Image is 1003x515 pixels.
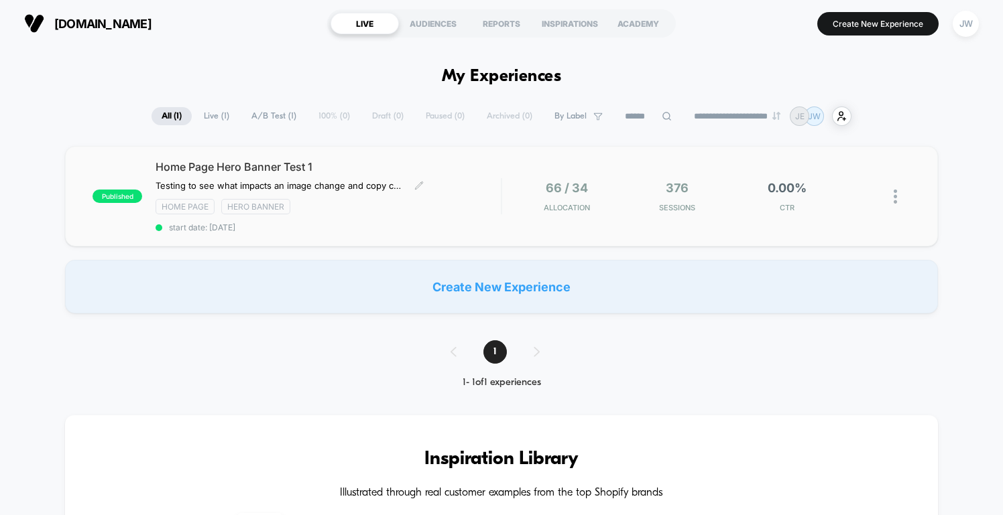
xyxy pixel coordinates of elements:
[544,203,590,212] span: Allocation
[156,199,215,214] span: home page
[156,180,404,191] span: Testing to see what impacts an image change and copy change will have to traffic towards the whol...
[437,377,567,388] div: 1 - 1 of 1 experiences
[221,199,290,214] span: hero banner
[536,13,604,34] div: INSPIRATIONS
[546,181,588,195] span: 66 / 34
[331,13,399,34] div: LIVE
[65,260,938,313] div: Create New Experience
[949,10,983,38] button: JW
[156,222,501,232] span: start date: [DATE]
[894,190,897,204] img: close
[626,203,729,212] span: Sessions
[241,107,306,125] span: A/B Test ( 1 )
[554,111,587,121] span: By Label
[105,449,898,470] h3: Inspiration Library
[795,111,805,121] p: JE
[152,107,192,125] span: All ( 1 )
[156,160,501,173] span: Home Page Hero Banner Test 1
[194,107,239,125] span: Live ( 1 )
[953,11,979,37] div: JW
[399,13,467,34] div: AUDIENCES
[768,181,807,195] span: 0.00%
[24,13,44,33] img: Visually logo
[442,67,562,86] h1: My Experiences
[817,12,939,35] button: Create New Experience
[604,13,672,34] div: ACADEMY
[54,17,152,31] span: [DOMAIN_NAME]
[20,13,156,34] button: [DOMAIN_NAME]
[483,340,507,364] span: 1
[735,203,839,212] span: CTR
[93,190,142,203] span: published
[772,112,780,120] img: end
[666,181,689,195] span: 376
[808,111,821,121] p: JW
[105,487,898,500] h4: Illustrated through real customer examples from the top Shopify brands
[467,13,536,34] div: REPORTS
